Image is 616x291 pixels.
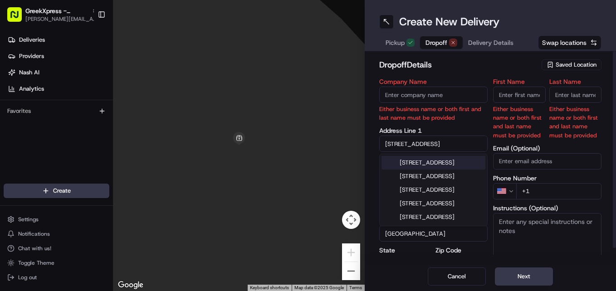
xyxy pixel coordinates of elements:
[4,33,113,47] a: Deliveries
[18,178,69,187] span: Knowledge Base
[9,118,61,125] div: Past conversations
[549,87,602,103] input: Enter last name
[9,132,24,146] img: Regen Pajulas
[4,65,113,80] a: Nash AI
[77,179,84,186] div: 💻
[5,175,73,191] a: 📗Knowledge Base
[64,200,110,207] a: Powered byPylon
[381,183,485,197] div: [STREET_ADDRESS]
[493,78,546,85] label: First Name
[493,105,546,140] p: Either business name or both first and last name must be provided
[381,156,485,170] div: [STREET_ADDRESS]
[516,183,601,199] input: Enter phone number
[18,216,39,223] span: Settings
[468,38,513,47] span: Delivery Details
[349,285,362,290] a: Terms (opens in new tab)
[493,175,601,181] label: Phone Number
[4,228,109,240] button: Notifications
[542,58,601,71] button: Saved Location
[379,87,488,103] input: Enter company name
[379,58,536,71] h2: dropoff Details
[53,187,71,195] span: Create
[31,87,149,96] div: Start new chat
[386,38,405,47] span: Pickup
[24,58,150,68] input: Clear
[425,38,447,47] span: Dropoff
[18,245,51,252] span: Chat with us!
[19,36,45,44] span: Deliveries
[9,179,16,186] div: 📗
[4,49,113,63] a: Providers
[9,87,25,103] img: 1736555255976-a54dd68f-1ca7-489b-9aae-adbdc363a1c4
[493,205,601,211] label: Instructions (Optional)
[4,242,109,255] button: Chat with us!
[379,78,488,85] label: Company Name
[381,197,485,210] div: [STREET_ADDRESS]
[141,116,165,127] button: See all
[294,285,344,290] span: Map data ©2025 Google
[495,267,553,286] button: Next
[19,68,39,77] span: Nash AI
[19,52,44,60] span: Providers
[116,279,146,291] a: Open this area in Google Maps (opens a new window)
[4,4,94,25] button: GreekXpress - [GEOGRAPHIC_DATA][PERSON_NAME][EMAIL_ADDRESS][DOMAIN_NAME]
[73,175,149,191] a: 💻API Documentation
[342,243,360,262] button: Zoom in
[19,85,44,93] span: Analytics
[25,6,88,15] button: GreekXpress - [GEOGRAPHIC_DATA]
[18,230,50,238] span: Notifications
[4,257,109,269] button: Toggle Theme
[493,87,546,103] input: Enter first name
[381,210,485,224] div: [STREET_ADDRESS]
[28,141,66,148] span: Regen Pajulas
[4,82,113,96] a: Analytics
[538,35,601,50] button: Swap locations
[31,96,115,103] div: We're available if you need us!
[9,36,165,51] p: Welcome 👋
[379,154,488,226] div: Suggestions
[379,136,488,152] input: Enter address
[4,104,109,118] div: Favorites
[18,274,37,281] span: Log out
[73,141,92,148] span: [DATE]
[379,127,488,134] label: Address Line 1
[435,247,488,253] label: Zip Code
[342,262,360,280] button: Zoom out
[542,38,587,47] span: Swap locations
[493,153,601,170] input: Enter email address
[68,141,71,148] span: •
[379,105,488,122] p: Either business name or both first and last name must be provided
[25,15,98,23] button: [PERSON_NAME][EMAIL_ADDRESS][DOMAIN_NAME]
[18,141,25,148] img: 1736555255976-a54dd68f-1ca7-489b-9aae-adbdc363a1c4
[549,105,602,140] p: Either business name or both first and last name must be provided
[342,211,360,229] button: Map camera controls
[250,285,289,291] button: Keyboard shortcuts
[428,267,486,286] button: Cancel
[4,213,109,226] button: Settings
[381,170,485,183] div: [STREET_ADDRESS]
[154,89,165,100] button: Start new chat
[549,78,602,85] label: Last Name
[379,247,432,253] label: State
[399,15,499,29] h1: Create New Delivery
[18,259,54,267] span: Toggle Theme
[379,225,488,242] input: Enter country
[116,279,146,291] img: Google
[556,61,596,69] span: Saved Location
[4,271,109,284] button: Log out
[90,200,110,207] span: Pylon
[4,184,109,198] button: Create
[86,178,146,187] span: API Documentation
[9,9,27,27] img: Nash
[493,145,601,151] label: Email (Optional)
